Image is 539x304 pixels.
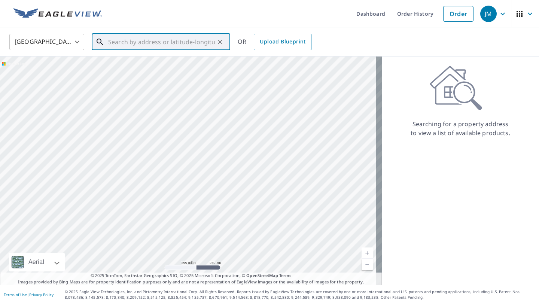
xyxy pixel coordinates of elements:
[410,119,511,137] p: Searching for a property address to view a list of available products.
[13,8,102,19] img: EV Logo
[443,6,473,22] a: Order
[362,247,373,259] a: Current Level 5, Zoom In
[215,37,225,47] button: Clear
[362,259,373,270] a: Current Level 5, Zoom Out
[9,253,65,271] div: Aerial
[480,6,497,22] div: JM
[29,292,54,297] a: Privacy Policy
[91,273,292,279] span: © 2025 TomTom, Earthstar Geographics SIO, © 2025 Microsoft Corporation, ©
[4,292,54,297] p: |
[254,34,311,50] a: Upload Blueprint
[108,31,215,52] input: Search by address or latitude-longitude
[26,253,46,271] div: Aerial
[238,34,312,50] div: OR
[9,31,84,52] div: [GEOGRAPHIC_DATA]
[246,273,278,278] a: OpenStreetMap
[260,37,305,46] span: Upload Blueprint
[65,289,535,300] p: © 2025 Eagle View Technologies, Inc. and Pictometry International Corp. All Rights Reserved. Repo...
[4,292,27,297] a: Terms of Use
[279,273,292,278] a: Terms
